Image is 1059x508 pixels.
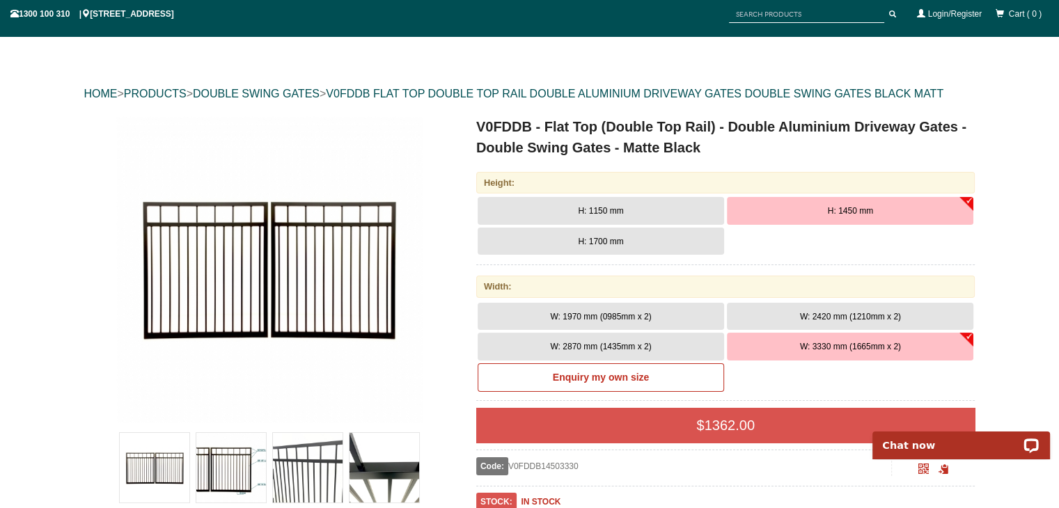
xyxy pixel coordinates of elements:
span: Code: [476,457,508,475]
button: H: 1150 mm [478,197,724,225]
img: V0FDDB - Flat Top (Double Top Rail) - Double Aluminium Driveway Gates - Double Swing Gates - Matt... [350,433,419,502]
div: Width: [476,276,975,297]
img: V0FDDB - Flat Top (Double Top Rail) - Double Aluminium Driveway Gates - Double Swing Gates - Matt... [120,433,189,502]
b: Enquiry my own size [553,372,649,383]
a: Click to enlarge and scan to share. [918,466,929,475]
a: Enquiry my own size [478,363,724,392]
a: DOUBLE SWING GATES [193,88,320,100]
div: $ [476,408,975,443]
iframe: LiveChat chat widget [863,415,1059,459]
span: H: 1150 mm [578,206,623,216]
a: Login/Register [928,9,982,19]
button: W: 1970 mm (0985mm x 2) [478,303,724,331]
div: V0FDDB14503330 [476,457,892,475]
span: W: 1970 mm (0985mm x 2) [550,312,651,322]
span: W: 2420 mm (1210mm x 2) [800,312,901,322]
span: Cart ( 0 ) [1009,9,1042,19]
button: H: 1700 mm [478,228,724,255]
span: W: 3330 mm (1665mm x 2) [800,342,901,351]
span: H: 1450 mm [828,206,873,216]
div: Height: [476,172,975,193]
span: Click to copy the URL [938,464,948,475]
input: SEARCH PRODUCTS [729,6,884,23]
button: W: 3330 mm (1665mm x 2) [727,333,973,360]
button: W: 2870 mm (1435mm x 2) [478,333,724,360]
img: V0FDDB - Flat Top (Double Top Rail) - Double Aluminium Driveway Gates - Double Swing Gates - Matt... [196,433,266,502]
a: V0FDDB - Flat Top (Double Top Rail) - Double Aluminium Driveway Gates - Double Swing Gates - Matt... [86,116,454,422]
span: 1362.00 [705,418,755,433]
span: 1300 100 310 | [STREET_ADDRESS] [10,9,174,19]
a: PRODUCTS [124,88,187,100]
button: W: 2420 mm (1210mm x 2) [727,303,973,331]
img: V0FDDB - Flat Top (Double Top Rail) - Double Aluminium Driveway Gates - Double Swing Gates - Matt... [273,433,343,502]
button: H: 1450 mm [727,197,973,225]
a: HOME [84,88,118,100]
span: H: 1700 mm [578,237,623,246]
a: V0FDDB FLAT TOP DOUBLE TOP RAIL DOUBLE ALUMINIUM DRIVEWAY GATES DOUBLE SWING GATES BLACK MATT [326,88,943,100]
span: W: 2870 mm (1435mm x 2) [550,342,651,351]
img: V0FDDB - Flat Top (Double Top Rail) - Double Aluminium Driveway Gates - Double Swing Gates - Matt... [116,116,423,422]
div: > > > [84,72,975,116]
b: IN STOCK [521,497,560,507]
h1: V0FDDB - Flat Top (Double Top Rail) - Double Aluminium Driveway Gates - Double Swing Gates - Matt... [476,116,975,158]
